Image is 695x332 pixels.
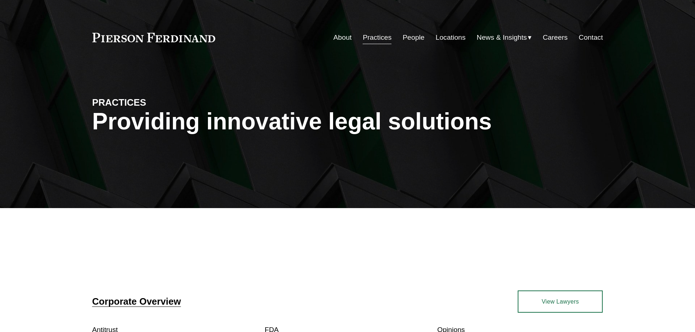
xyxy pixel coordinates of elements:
h1: Providing innovative legal solutions [92,108,603,135]
a: folder dropdown [477,31,532,44]
h4: PRACTICES [92,97,220,108]
a: People [403,31,425,44]
a: View Lawyers [518,290,603,312]
span: News & Insights [477,31,527,44]
a: Corporate Overview [92,296,181,306]
a: Practices [363,31,391,44]
a: Careers [543,31,568,44]
a: Locations [436,31,466,44]
a: Contact [579,31,603,44]
a: About [333,31,352,44]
